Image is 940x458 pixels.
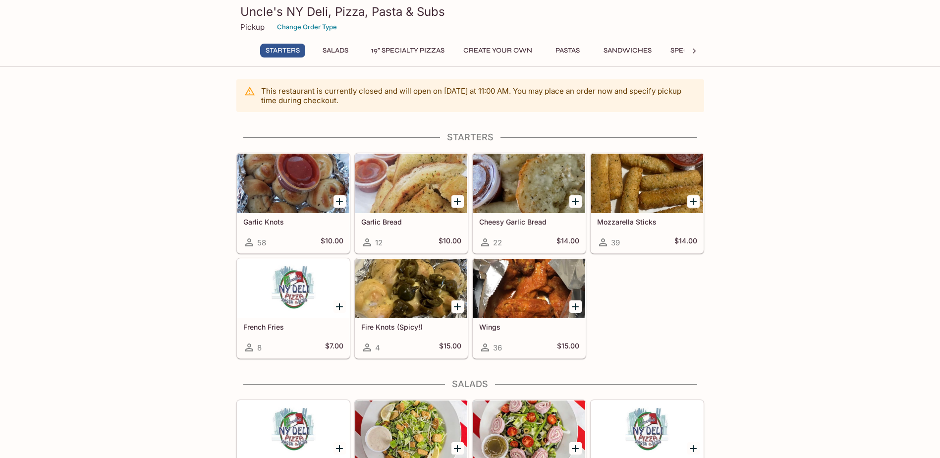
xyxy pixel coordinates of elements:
[237,258,350,358] a: French Fries8$7.00
[591,153,704,253] a: Mozzarella Sticks39$14.00
[257,238,266,247] span: 58
[473,259,585,318] div: Wings
[355,258,468,358] a: Fire Knots (Spicy!)4$15.00
[237,153,350,253] a: Garlic Knots58$10.00
[687,442,700,455] button: Add Chef Salad
[473,258,586,358] a: Wings36$15.00
[591,154,703,213] div: Mozzarella Sticks
[439,236,461,248] h5: $10.00
[375,343,380,352] span: 4
[361,218,461,226] h5: Garlic Bread
[236,379,704,390] h4: Salads
[493,238,502,247] span: 22
[665,44,745,57] button: Specialty Hoagies
[243,218,343,226] h5: Garlic Knots
[451,195,464,208] button: Add Garlic Bread
[355,153,468,253] a: Garlic Bread12$10.00
[361,323,461,331] h5: Fire Knots (Spicy!)
[597,218,697,226] h5: Mozzarella Sticks
[257,343,262,352] span: 8
[333,195,346,208] button: Add Garlic Knots
[569,195,582,208] button: Add Cheesy Garlic Bread
[325,342,343,353] h5: $7.00
[557,342,579,353] h5: $15.00
[687,195,700,208] button: Add Mozzarella Sticks
[569,442,582,455] button: Add Antipasto Salad
[260,44,305,57] button: Starters
[333,442,346,455] button: Add Garden Salad
[240,22,265,32] p: Pickup
[355,154,467,213] div: Garlic Bread
[355,259,467,318] div: Fire Knots (Spicy!)
[598,44,657,57] button: Sandwiches
[321,236,343,248] h5: $10.00
[479,218,579,226] h5: Cheesy Garlic Bread
[451,442,464,455] button: Add Caesar Salad
[439,342,461,353] h5: $15.00
[240,4,700,19] h3: Uncle's NY Deli, Pizza, Pasta & Subs
[556,236,579,248] h5: $14.00
[546,44,590,57] button: Pastas
[674,236,697,248] h5: $14.00
[237,259,349,318] div: French Fries
[236,132,704,143] h4: Starters
[333,300,346,313] button: Add French Fries
[451,300,464,313] button: Add Fire Knots (Spicy!)
[273,19,341,35] button: Change Order Type
[611,238,620,247] span: 39
[493,343,502,352] span: 36
[261,86,696,105] p: This restaurant is currently closed and will open on [DATE] at 11:00 AM . You may place an order ...
[479,323,579,331] h5: Wings
[473,154,585,213] div: Cheesy Garlic Bread
[569,300,582,313] button: Add Wings
[366,44,450,57] button: 19" Specialty Pizzas
[375,238,383,247] span: 12
[237,154,349,213] div: Garlic Knots
[313,44,358,57] button: Salads
[243,323,343,331] h5: French Fries
[458,44,538,57] button: Create Your Own
[473,153,586,253] a: Cheesy Garlic Bread22$14.00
